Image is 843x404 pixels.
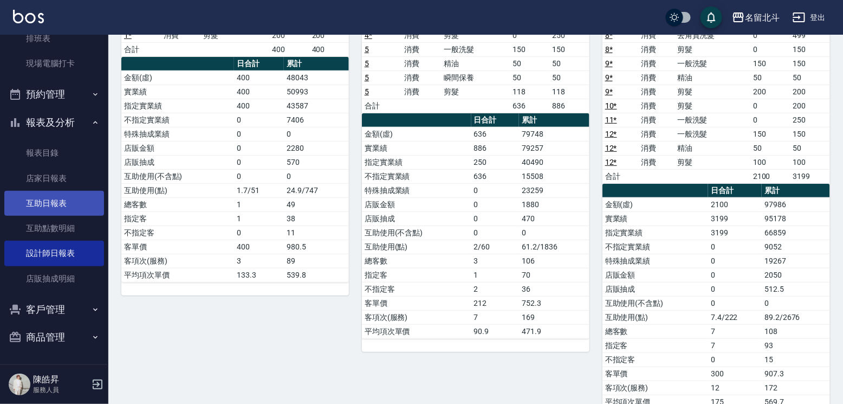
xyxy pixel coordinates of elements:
img: Person [9,374,30,395]
button: 商品管理 [4,323,104,351]
td: 15508 [519,169,589,183]
td: 剪髮 [441,28,510,42]
td: 剪髮 [441,85,510,99]
td: 剪髮 [675,85,750,99]
td: 172 [762,381,830,395]
td: 200 [790,85,830,99]
td: 消費 [639,70,675,85]
td: 400 [270,42,309,56]
td: 不指定實業績 [362,169,471,183]
td: 指定實業績 [362,155,471,169]
a: 報表目錄 [4,140,104,165]
td: 去角質洗髮 [675,28,750,42]
td: 150 [790,42,830,56]
button: save [701,7,722,28]
td: 特殊抽成業績 [602,254,708,268]
td: 300 [708,367,762,381]
td: 89 [284,254,349,268]
table: a dense table [121,57,349,283]
td: 1 [471,268,520,282]
td: 金額(虛) [121,70,234,85]
td: 886 [471,141,520,155]
td: 指定實業績 [121,99,234,113]
td: 7 [708,338,762,352]
td: 消費 [639,56,675,70]
td: 互助使用(不含點) [362,226,471,240]
td: 不指定客 [362,282,471,296]
td: 0 [708,240,762,254]
td: 133.3 [234,268,284,282]
td: 50 [510,56,550,70]
td: 2100 [708,197,762,211]
td: 店販金額 [121,141,234,155]
a: 互助點數明細 [4,216,104,241]
td: 400 [234,240,284,254]
td: 店販抽成 [121,155,234,169]
td: 一般洗髮 [675,127,750,141]
td: 剪髮 [675,155,750,169]
td: 1.7/51 [234,183,284,197]
button: 登出 [788,8,830,28]
button: 報表及分析 [4,108,104,137]
button: 客戶管理 [4,296,104,324]
td: 512.5 [762,282,830,296]
td: 店販抽成 [362,211,471,226]
a: 5 [365,87,369,96]
td: 79257 [519,141,589,155]
td: 互助使用(點) [602,310,708,324]
td: 49 [284,197,349,211]
td: 3 [234,254,284,268]
td: 470 [519,211,589,226]
td: 2280 [284,141,349,155]
td: 150 [510,42,550,56]
td: 0 [284,127,349,141]
td: 250 [471,155,520,169]
td: 106 [519,254,589,268]
td: 客項次(服務) [121,254,234,268]
td: 消費 [401,28,441,42]
p: 服務人員 [33,385,88,395]
td: 消費 [401,85,441,99]
a: 5 [365,73,369,82]
td: 0 [750,99,790,113]
td: 212 [471,296,520,310]
td: 消費 [639,28,675,42]
td: 消費 [401,42,441,56]
td: 79748 [519,127,589,141]
td: 不指定實業績 [121,113,234,127]
td: 0 [750,42,790,56]
img: Logo [13,10,44,23]
td: 合計 [362,99,401,113]
button: 名留北斗 [728,7,784,29]
td: 907.3 [762,367,830,381]
td: 93 [762,338,830,352]
td: 互助使用(不含點) [602,296,708,310]
td: 43587 [284,99,349,113]
h5: 陳皓昇 [33,374,88,385]
td: 200 [270,28,309,42]
td: 0 [471,226,520,240]
td: 消費 [639,99,675,113]
a: 排班表 [4,26,104,51]
td: 消費 [401,56,441,70]
td: 97986 [762,197,830,211]
td: 消費 [401,70,441,85]
td: 0 [708,254,762,268]
td: 客項次(服務) [362,310,471,324]
td: 169 [519,310,589,324]
th: 日合計 [471,113,520,127]
td: 一般洗髮 [441,42,510,56]
td: 539.8 [284,268,349,282]
td: 7 [471,310,520,324]
td: 0 [471,211,520,226]
td: 50 [550,70,589,85]
td: 特殊抽成業績 [362,183,471,197]
td: 精油 [675,141,750,155]
td: 0 [234,127,284,141]
td: 50 [750,141,790,155]
td: 36 [519,282,589,296]
td: 合計 [121,42,161,56]
td: 客單價 [362,296,471,310]
td: 金額(虛) [362,127,471,141]
div: 名留北斗 [745,11,780,24]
